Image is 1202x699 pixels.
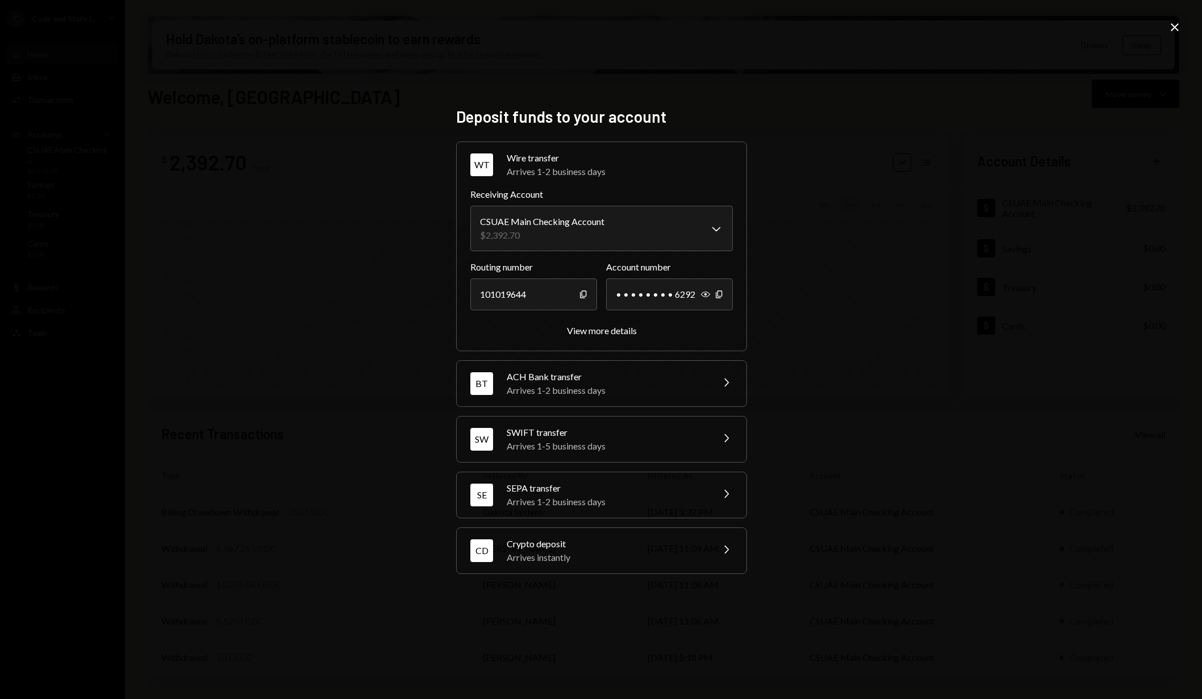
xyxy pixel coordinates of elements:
[470,539,493,562] div: CD
[507,426,706,439] div: SWIFT transfer
[567,325,637,336] div: View more details
[470,188,733,337] div: WTWire transferArrives 1-2 business days
[456,106,746,128] h2: Deposit funds to your account
[457,528,746,573] button: CDCrypto depositArrives instantly
[470,278,597,310] div: 101019644
[470,206,733,251] button: Receiving Account
[470,153,493,176] div: WT
[606,278,733,310] div: • • • • • • • • 6292
[470,260,597,274] label: Routing number
[507,551,706,564] div: Arrives instantly
[457,361,746,406] button: BTACH Bank transferArrives 1-2 business days
[507,151,733,165] div: Wire transfer
[507,439,706,453] div: Arrives 1-5 business days
[606,260,733,274] label: Account number
[507,384,706,397] div: Arrives 1-2 business days
[470,484,493,506] div: SE
[470,428,493,451] div: SW
[457,417,746,462] button: SWSWIFT transferArrives 1-5 business days
[470,372,493,395] div: BT
[507,165,733,178] div: Arrives 1-2 business days
[507,537,706,551] div: Crypto deposit
[457,472,746,518] button: SESEPA transferArrives 1-2 business days
[507,481,706,495] div: SEPA transfer
[507,495,706,509] div: Arrives 1-2 business days
[470,188,733,201] label: Receiving Account
[457,142,746,188] button: WTWire transferArrives 1-2 business days
[567,325,637,337] button: View more details
[507,370,706,384] div: ACH Bank transfer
